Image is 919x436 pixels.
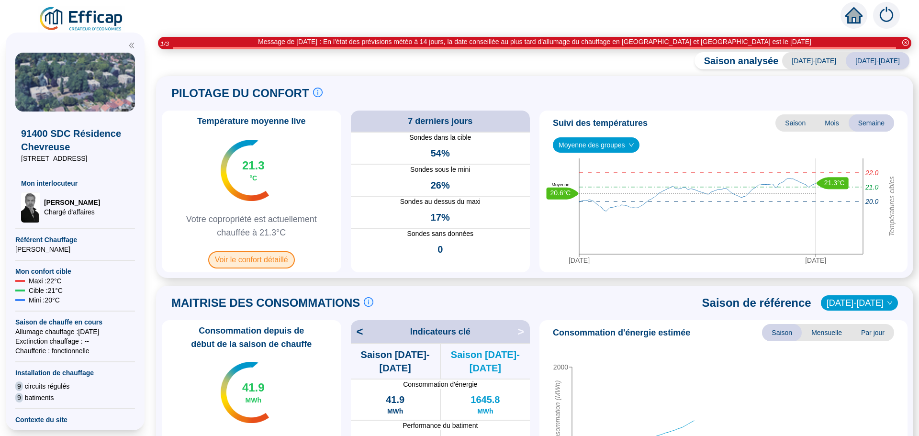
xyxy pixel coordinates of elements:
[208,251,295,268] span: Voir le confort détaillé
[29,295,60,305] span: Mini : 20 °C
[160,40,169,47] i: 1 / 3
[824,179,845,187] text: 21.3°C
[171,86,309,101] span: PILOTAGE DU CONFORT
[873,2,900,29] img: alerts
[171,295,360,311] span: MAITRISE DES CONSOMMATIONS
[888,176,896,236] tspan: Températures cibles
[21,127,129,154] span: 91400 SDC Résidence Chevreuse
[551,182,569,187] text: Moyenne
[242,380,265,395] span: 41.9
[845,7,863,24] span: home
[364,297,373,307] span: info-circle
[802,324,852,341] span: Mensuelle
[15,327,135,336] span: Allumage chauffage : [DATE]
[559,138,634,152] span: Moyenne des groupes
[15,346,135,356] span: Chaufferie : fonctionnelle
[887,300,893,306] span: down
[408,114,472,128] span: 7 derniers jours
[242,158,265,173] span: 21.3
[21,154,129,163] span: [STREET_ADDRESS]
[805,257,826,264] tspan: [DATE]
[351,133,530,143] span: Sondes dans la cible
[351,421,530,430] span: Performance du batiment
[865,183,878,191] tspan: 21.0
[569,257,590,264] tspan: [DATE]
[258,37,811,47] div: Message de [DATE] : En l'état des prévisions météo à 14 jours, la date conseillée au plus tard d'...
[25,381,69,391] span: circuits régulés
[553,326,690,339] span: Consommation d'énergie estimée
[29,286,63,295] span: Cible : 21 °C
[477,406,493,416] span: MWh
[29,276,62,286] span: Maxi : 22 °C
[221,362,269,423] img: indicateur températures
[166,212,337,239] span: Votre copropriété est actuellement chauffée à 21.3°C
[15,235,135,245] span: Référent Chauffage
[849,114,894,132] span: Semaine
[441,348,530,375] span: Saison [DATE]-[DATE]
[191,114,312,128] span: Température moyenne live
[15,245,135,254] span: [PERSON_NAME]
[25,393,54,402] span: batiments
[431,179,450,192] span: 26%
[38,6,125,33] img: efficap energie logo
[15,317,135,327] span: Saison de chauffe en cours
[471,393,500,406] span: 1645.8
[351,324,363,339] span: <
[44,198,100,207] span: [PERSON_NAME]
[15,393,23,402] span: 9
[387,406,403,416] span: MWh
[15,415,135,425] span: Contexte du site
[865,169,878,177] tspan: 22.0
[386,393,404,406] span: 41.9
[313,88,323,97] span: info-circle
[702,295,811,311] span: Saison de référence
[827,296,892,310] span: 2022-2023
[221,140,269,201] img: indicateur températures
[437,243,443,256] span: 0
[852,324,894,341] span: Par jour
[846,52,909,69] span: [DATE]-[DATE]
[517,324,530,339] span: >
[865,198,878,205] tspan: 20.0
[351,229,530,239] span: Sondes sans données
[410,325,471,338] span: Indicateurs clé
[351,348,440,375] span: Saison [DATE]-[DATE]
[695,54,779,67] span: Saison analysée
[553,116,648,130] span: Suivi des températures
[15,381,23,391] span: 9
[762,324,802,341] span: Saison
[351,197,530,207] span: Sondes au dessus du maxi
[246,395,261,405] span: MWh
[15,336,135,346] span: Exctinction chauffage : --
[21,179,129,188] span: Mon interlocuteur
[44,207,100,217] span: Chargé d'affaires
[166,324,337,351] span: Consommation depuis de début de la saison de chauffe
[550,189,571,197] text: 20.6°C
[431,146,450,160] span: 54%
[15,368,135,378] span: Installation de chauffage
[15,267,135,276] span: Mon confort cible
[21,192,40,223] img: Chargé d'affaires
[775,114,815,132] span: Saison
[553,363,568,371] tspan: 2000
[431,211,450,224] span: 17%
[628,142,634,148] span: down
[351,380,530,389] span: Consommation d'énergie
[815,114,849,132] span: Mois
[782,52,846,69] span: [DATE]-[DATE]
[128,42,135,49] span: double-left
[351,165,530,175] span: Sondes sous le mini
[249,173,257,183] span: °C
[902,39,909,46] span: close-circle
